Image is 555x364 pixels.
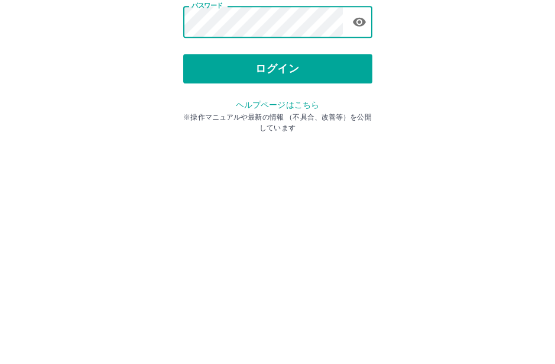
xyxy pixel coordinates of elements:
[236,251,319,260] a: ヘルプページはこちら
[192,152,223,161] label: パスワード
[192,111,216,120] label: 社員番号
[239,75,316,97] h2: ログイン
[183,263,372,284] p: ※操作マニュアルや最新の情報 （不具合、改善等）を公開しています
[183,205,372,234] button: ログイン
